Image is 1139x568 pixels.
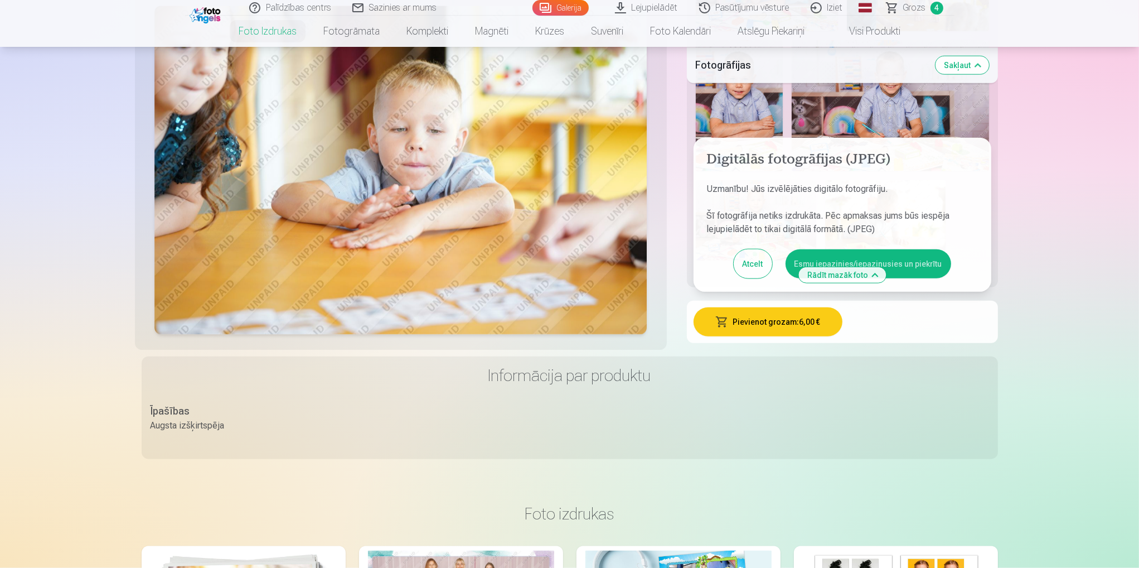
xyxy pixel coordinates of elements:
[151,403,225,419] div: Īpašības
[578,16,637,47] a: Suvenīri
[190,4,224,23] img: /fa1
[310,16,393,47] a: Fotogrāmata
[724,16,818,47] a: Atslēgu piekariņi
[637,16,724,47] a: Foto kalendāri
[818,16,914,47] a: Visi produkti
[462,16,522,47] a: Magnēti
[798,267,886,283] button: Rādīt mazāk foto
[903,1,926,15] span: Grozs
[707,209,978,236] p: Šī fotogrāfija netiks izdrukāta. Pēc apmaksas jums būs iespēja lejupielādēt to tikai digitālā for...
[151,419,225,432] div: Augsta izšķirtspēja
[734,249,772,278] button: Atcelt
[707,151,978,169] h4: Digitālās fotogrāfijas (JPEG)
[151,504,989,524] h3: Foto izdrukas
[694,307,842,336] button: Pievienot grozam:6,00 €
[786,249,951,278] button: Esmu iepazinies/iepazinusies un piekrītu
[936,56,989,74] button: Sakļaut
[522,16,578,47] a: Krūzes
[225,16,310,47] a: Foto izdrukas
[151,365,989,386] h3: Informācija par produktu
[393,16,462,47] a: Komplekti
[707,182,978,196] p: Uzmanību! Jūs izvēlējāties digitālo fotogrāfiju.
[930,2,943,15] span: 4
[696,57,927,73] h5: Fotogrāfijas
